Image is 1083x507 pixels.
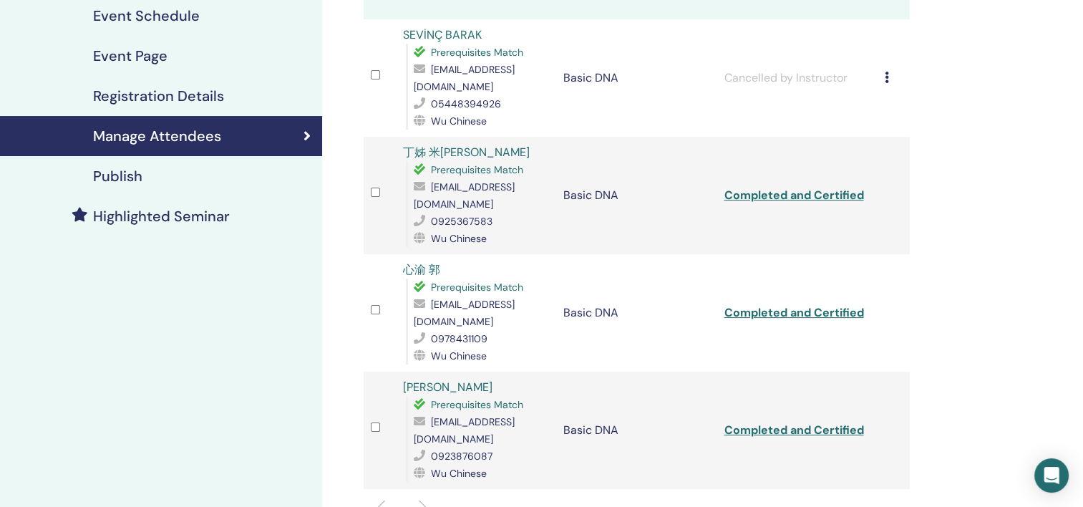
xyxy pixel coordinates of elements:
[403,145,530,160] a: 丁姊 米[PERSON_NAME]
[431,163,523,176] span: Prerequisites Match
[431,115,487,127] span: Wu Chinese
[556,372,717,489] td: Basic DNA
[93,127,221,145] h4: Manage Attendees
[724,305,863,320] a: Completed and Certified
[431,215,492,228] span: 0925367583
[431,467,487,480] span: Wu Chinese
[431,450,492,463] span: 0923876087
[403,27,482,42] a: SEVİNÇ BARAK
[414,63,515,93] span: [EMAIL_ADDRESS][DOMAIN_NAME]
[431,97,501,110] span: 05448394926
[93,47,167,64] h4: Event Page
[414,180,515,211] span: [EMAIL_ADDRESS][DOMAIN_NAME]
[556,19,717,137] td: Basic DNA
[1034,458,1069,493] div: Open Intercom Messenger
[431,46,523,59] span: Prerequisites Match
[431,349,487,362] span: Wu Chinese
[93,168,142,185] h4: Publish
[431,332,487,345] span: 0978431109
[93,87,224,105] h4: Registration Details
[431,232,487,245] span: Wu Chinese
[414,298,515,328] span: [EMAIL_ADDRESS][DOMAIN_NAME]
[403,380,492,395] a: [PERSON_NAME]
[431,281,523,294] span: Prerequisites Match
[403,262,440,277] a: 心渝 郭
[414,415,515,445] span: [EMAIL_ADDRESS][DOMAIN_NAME]
[724,422,863,438] a: Completed and Certified
[93,7,200,24] h4: Event Schedule
[93,208,230,225] h4: Highlighted Seminar
[556,137,717,254] td: Basic DNA
[724,188,863,203] a: Completed and Certified
[556,254,717,372] td: Basic DNA
[431,398,523,411] span: Prerequisites Match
